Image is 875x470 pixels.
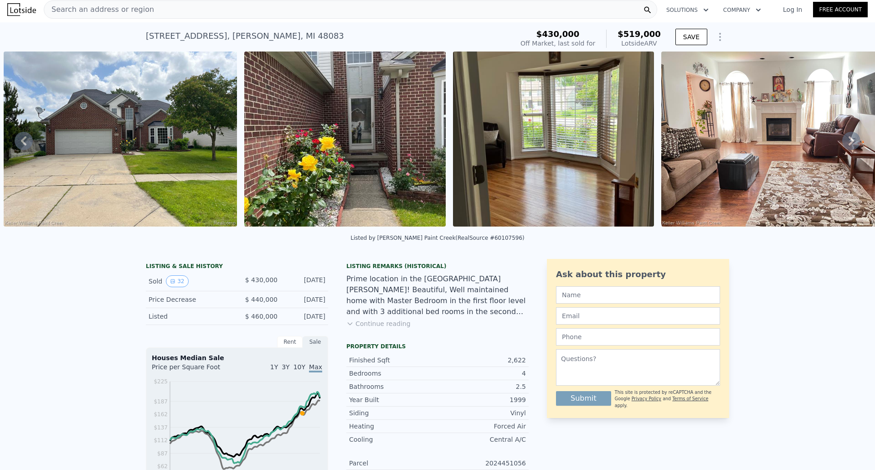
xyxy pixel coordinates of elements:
div: 2.5 [437,382,526,391]
span: Search an address or region [44,4,154,15]
div: [DATE] [285,312,325,321]
div: Siding [349,408,437,418]
div: 2,622 [437,356,526,365]
button: Company [716,2,768,18]
div: Bathrooms [349,382,437,391]
div: [DATE] [285,295,325,304]
div: Finished Sqft [349,356,437,365]
tspan: $62 [157,463,168,470]
div: Cooling [349,435,437,444]
div: Off Market, last sold for [520,39,595,48]
img: Lotside [7,3,36,16]
button: Submit [556,391,611,406]
tspan: $87 [157,450,168,457]
div: This site is protected by reCAPTCHA and the Google and apply. [615,389,720,409]
div: Year Built [349,395,437,404]
button: SAVE [675,29,707,45]
div: [DATE] [285,275,325,287]
span: 10Y [293,363,305,371]
input: Name [556,286,720,304]
div: Property details [346,343,529,350]
a: Free Account [813,2,868,17]
button: Continue reading [346,319,411,328]
div: Vinyl [437,408,526,418]
span: $430,000 [536,29,580,39]
div: Heating [349,422,437,431]
tspan: $112 [154,437,168,444]
div: Sale [303,336,328,348]
img: Sale: 142961295 Parcel: 119495742 [453,52,654,227]
a: Privacy Policy [632,396,661,401]
div: Listed [149,312,230,321]
div: Prime location in the [GEOGRAPHIC_DATA][PERSON_NAME]! Beautiful, Well maintained home with Master... [346,274,529,317]
div: [STREET_ADDRESS] , [PERSON_NAME] , MI 48083 [146,30,344,42]
div: Lotside ARV [618,39,661,48]
tspan: $187 [154,398,168,405]
div: Price per Square Foot [152,362,237,377]
button: Solutions [659,2,716,18]
div: 2024451056 [437,459,526,468]
div: Houses Median Sale [152,353,322,362]
div: LISTING & SALE HISTORY [146,263,328,272]
div: Rent [277,336,303,348]
img: Sale: 142961295 Parcel: 119495742 [244,52,446,227]
a: Terms of Service [672,396,708,401]
span: 1Y [270,363,278,371]
div: Ask about this property [556,268,720,281]
div: Central A/C [437,435,526,444]
input: Email [556,307,720,325]
div: Bedrooms [349,369,437,378]
div: Listed by [PERSON_NAME] Paint Creek (RealSource #60107596) [350,235,525,241]
div: Sold [149,275,230,287]
tspan: $225 [154,378,168,385]
div: 4 [437,369,526,378]
span: $519,000 [618,29,661,39]
div: 1999 [437,395,526,404]
span: $ 440,000 [245,296,278,303]
span: 3Y [282,363,289,371]
div: Listing Remarks (Historical) [346,263,529,270]
span: Max [309,363,322,372]
a: Log In [772,5,813,14]
tspan: $162 [154,411,168,418]
input: Phone [556,328,720,346]
div: Forced Air [437,422,526,431]
span: $ 460,000 [245,313,278,320]
button: View historical data [166,275,188,287]
img: Sale: 142961295 Parcel: 119495742 [4,52,237,227]
span: $ 430,000 [245,276,278,284]
button: Show Options [711,28,729,46]
tspan: $137 [154,424,168,431]
div: Parcel [349,459,437,468]
div: Price Decrease [149,295,230,304]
